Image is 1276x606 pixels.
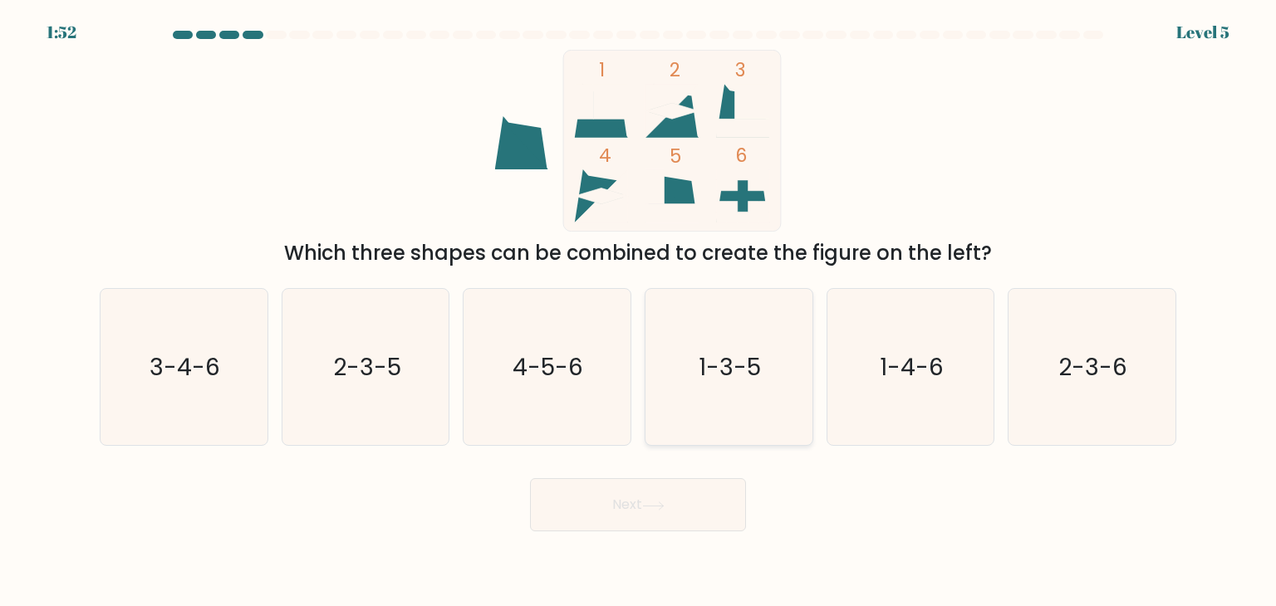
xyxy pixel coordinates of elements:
[699,350,762,384] text: 1-3-5
[670,56,680,83] tspan: 2
[599,56,605,83] tspan: 1
[47,20,76,45] div: 1:52
[880,350,944,384] text: 1-4-6
[513,350,584,384] text: 4-5-6
[735,56,745,83] tspan: 3
[735,142,747,169] tspan: 6
[333,350,401,384] text: 2-3-5
[110,238,1166,268] div: Which three shapes can be combined to create the figure on the left?
[670,143,681,169] tspan: 5
[1176,20,1229,45] div: Level 5
[530,478,746,531] button: Next
[599,142,611,169] tspan: 4
[1059,350,1128,384] text: 2-3-6
[150,350,221,384] text: 3-4-6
